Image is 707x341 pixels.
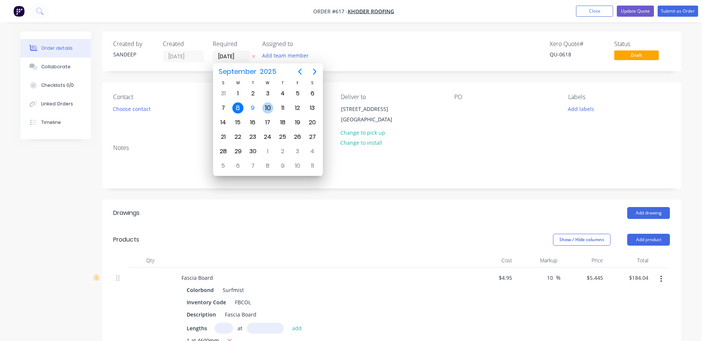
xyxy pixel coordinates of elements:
[176,272,219,283] div: Fascia Board
[213,40,253,47] div: Required
[556,273,560,282] span: %
[113,50,154,58] div: SANDEEP
[247,146,258,157] div: Tuesday, September 30, 2025
[262,102,274,114] div: Wednesday, September 10, 2025
[307,64,322,79] button: Next page
[20,76,91,95] button: Checklists 0/0
[163,40,204,47] div: Created
[606,253,652,268] div: Total
[113,94,215,101] div: Contact
[550,50,605,58] div: QU-0618
[292,117,303,128] div: Friday, September 19, 2025
[515,253,561,268] div: Markup
[277,160,288,171] div: Thursday, October 9, 2025
[113,40,154,47] div: Created by
[230,80,245,86] div: M
[307,146,318,157] div: Saturday, October 4, 2025
[247,131,258,142] div: Tuesday, September 23, 2025
[232,102,243,114] div: Monday, September 8, 2025
[262,146,273,157] div: Wednesday, October 1, 2025
[217,131,229,142] div: Sunday, September 21, 2025
[247,102,258,114] div: Today, Tuesday, September 9, 2025
[292,102,303,114] div: Friday, September 12, 2025
[564,104,598,114] button: Add labels
[277,117,288,128] div: Thursday, September 18, 2025
[262,88,273,99] div: Wednesday, September 3, 2025
[614,50,659,60] span: Draft
[307,160,318,171] div: Saturday, October 11, 2025
[292,131,303,142] div: Friday, September 26, 2025
[247,160,258,171] div: Tuesday, October 7, 2025
[576,6,613,17] button: Close
[217,102,229,114] div: Sunday, September 7, 2025
[232,297,254,308] div: FBCOL
[292,88,303,99] div: Friday, September 5, 2025
[214,65,281,78] button: September2025
[277,102,288,114] div: Thursday, September 11, 2025
[262,131,273,142] div: Wednesday, September 24, 2025
[217,117,229,128] div: Sunday, September 14, 2025
[187,285,217,295] div: Colorbond
[553,234,611,246] button: Show / Hide columns
[262,117,273,128] div: Wednesday, September 17, 2025
[232,160,243,171] div: Monday, October 6, 2025
[184,297,229,308] div: Inventory Code
[617,6,654,17] button: Update Quote
[41,63,71,70] div: Collaborate
[258,65,278,78] span: 2025
[247,117,258,128] div: Tuesday, September 16, 2025
[277,88,288,99] div: Thursday, September 4, 2025
[307,131,318,142] div: Saturday, September 27, 2025
[232,88,243,99] div: Monday, September 1, 2025
[217,160,229,171] div: Sunday, October 5, 2025
[454,94,556,101] div: PO
[13,6,24,17] img: Factory
[288,323,306,333] button: add
[568,94,670,101] div: Labels
[41,119,61,126] div: Timeline
[262,40,337,47] div: Assigned to
[550,40,605,47] div: Xero Quote #
[337,138,386,148] button: Change to install
[341,114,403,125] div: [GEOGRAPHIC_DATA]
[216,80,230,86] div: S
[341,94,442,101] div: Deliver to
[41,101,73,107] div: Linked Orders
[187,324,207,332] span: Lengths
[313,8,348,15] span: Order #617 -
[232,117,243,128] div: Monday, September 15, 2025
[232,131,243,142] div: Monday, September 22, 2025
[305,80,320,86] div: S
[220,285,244,295] div: Surfmist
[247,88,258,99] div: Tuesday, September 2, 2025
[258,50,313,60] button: Add team member
[627,207,670,219] button: Add drawing
[275,80,290,86] div: T
[41,45,73,52] div: Order details
[232,146,243,157] div: Monday, September 29, 2025
[348,8,394,15] a: Khoder roofing
[292,146,303,157] div: Friday, October 3, 2025
[113,209,140,217] div: Drawings
[277,146,288,157] div: Thursday, October 2, 2025
[20,39,91,58] button: Order details
[217,65,258,78] span: September
[292,64,307,79] button: Previous page
[307,102,318,114] div: Saturday, September 13, 2025
[290,80,305,86] div: F
[113,235,139,244] div: Products
[262,160,273,171] div: Wednesday, October 8, 2025
[128,253,173,268] div: Qty
[20,113,91,132] button: Timeline
[245,80,260,86] div: T
[184,309,219,320] div: Description
[307,117,318,128] div: Saturday, September 20, 2025
[222,309,259,320] div: Fascia Board
[627,234,670,246] button: Add product
[614,40,670,47] div: Status
[277,131,288,142] div: Thursday, September 25, 2025
[109,104,155,114] button: Choose contact
[20,95,91,113] button: Linked Orders
[238,324,242,332] span: at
